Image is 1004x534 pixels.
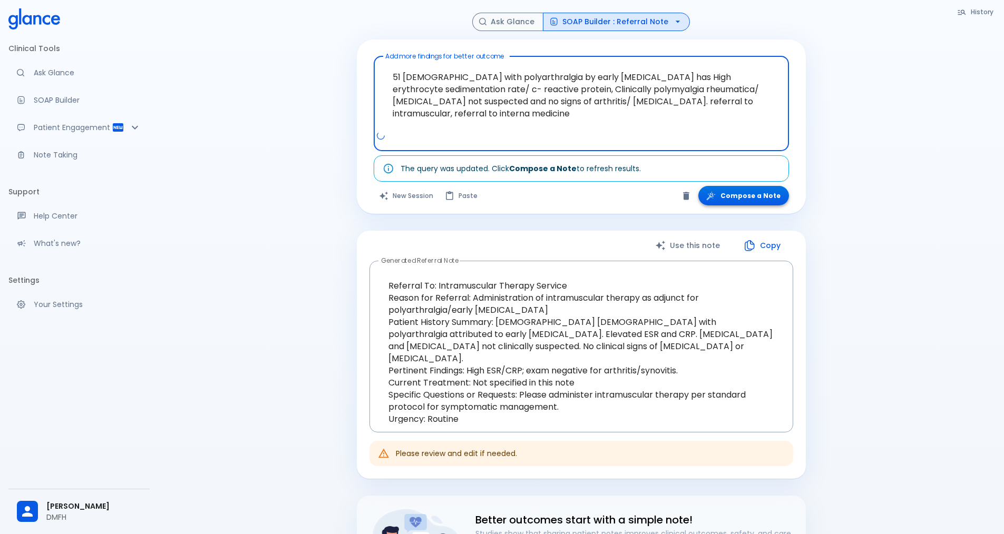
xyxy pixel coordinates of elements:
[8,232,150,255] div: Recent updates and feature releases
[34,238,141,249] p: What's new?
[8,493,150,530] div: [PERSON_NAME]DMFH
[678,188,694,204] button: Clear
[34,95,141,105] p: SOAP Builder
[8,293,150,316] a: Manage your settings
[8,36,150,61] li: Clinical Tools
[440,186,484,205] button: Paste from clipboard
[543,13,690,31] button: SOAP Builder : Referral Note
[509,163,577,174] strong: Compose a Note
[475,511,797,528] h6: Better outcomes start with a simple note!
[472,13,543,31] button: Ask Glance
[34,150,141,160] p: Note Taking
[733,235,793,256] button: Copy
[8,143,150,166] a: Advanced note-taking
[377,269,786,423] textarea: Referral To: Intramuscular Therapy Service Reason for Referral: Administration of intramuscular t...
[381,256,459,265] label: Generated Referral Note
[8,61,150,84] a: Moramiz: Find ICD10AM codes instantly
[401,159,641,178] div: The query was updated. Click to refresh results.
[374,186,440,205] button: Clears all inputs and results.
[46,501,141,512] span: [PERSON_NAME]
[952,4,1000,19] button: History
[46,512,141,522] p: DMFH
[34,299,141,310] p: Your Settings
[385,52,504,61] label: Add more findings for better outcome
[34,67,141,78] p: Ask Glance
[396,444,517,463] div: Please review and edit if needed.
[698,186,789,205] button: Compose a Note
[34,122,112,133] p: Patient Engagement
[381,61,782,130] textarea: 51 [DEMOGRAPHIC_DATA] with polyarthralgia by early [MEDICAL_DATA] has High erythrocyte sedimentat...
[8,179,150,204] li: Support
[8,204,150,228] a: Get help from our support team
[8,88,150,112] a: Docugen: Compose a clinical documentation in seconds
[34,211,141,221] p: Help Center
[8,116,150,139] div: Patient Reports & Referrals
[645,235,733,256] button: Use this note
[8,268,150,293] li: Settings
